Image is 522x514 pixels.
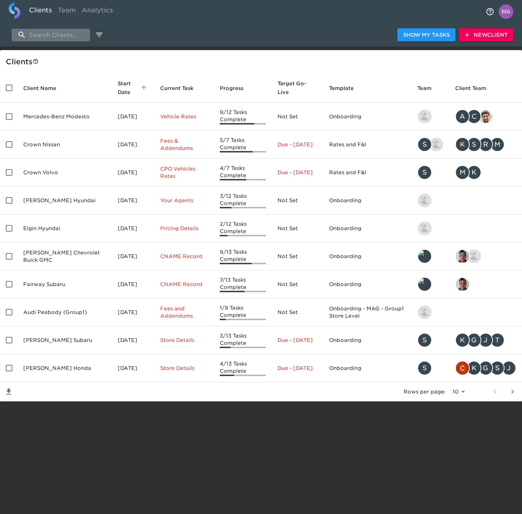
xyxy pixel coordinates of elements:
p: Pricing Details [160,225,208,232]
div: S [417,361,432,375]
a: Analytics [79,3,116,20]
span: Start Date [118,79,149,97]
td: Onboarding [323,215,412,242]
span: Team [417,84,441,93]
td: 9/13 Tasks Complete [214,242,272,270]
div: J [502,361,516,375]
img: nikko.foster@roadster.com [468,250,481,263]
p: Rows per page: [404,388,446,395]
td: [PERSON_NAME] Hyundai [17,187,112,215]
p: CNAME Record [160,253,208,260]
div: Client s [6,56,519,68]
div: J [478,333,493,347]
span: Show My Tasks [403,30,450,40]
td: 9/12 Tasks Complete [214,103,272,131]
td: [PERSON_NAME] Honda [17,354,112,382]
span: Client Name [23,84,66,93]
div: nikko.foster@roadster.com [417,305,444,319]
td: Onboarding [323,103,412,131]
div: S [417,333,432,347]
p: Store Details [160,336,208,344]
div: S [417,137,432,152]
span: Calculated based on the start date and the duration of all Tasks contained in this Hub. [278,79,308,97]
img: sai@simplemnt.com [456,250,469,263]
div: mcooley@crowncars.com, kwilson@crowncars.com [455,165,516,180]
img: leland@roadster.com [418,278,431,291]
div: leland@roadster.com [417,249,444,264]
td: Elgin Hyundai [17,215,112,242]
td: Onboarding [323,187,412,215]
td: Onboarding [323,354,412,382]
img: kevin.lo@roadster.com [418,194,431,207]
td: 1/8 Tasks Complete [214,298,272,326]
td: 4/7 Tasks Complete [214,159,272,187]
img: kevin.lo@roadster.com [418,222,431,235]
div: savannah@roadster.com [417,361,444,375]
a: Team [55,3,79,20]
div: K [455,137,470,152]
div: M [455,165,470,180]
td: [DATE] [112,354,154,382]
button: NewClient [459,28,513,42]
td: Not Set [272,215,323,242]
img: austin@roadster.com [430,138,443,151]
p: Due - [DATE] [278,336,317,344]
td: 3/12 Tasks Complete [214,187,272,215]
p: Vehicle Rates [160,113,208,120]
td: Onboarding [323,270,412,298]
td: [DATE] [112,270,154,298]
div: leland@roadster.com [417,277,444,291]
div: T [490,333,505,347]
a: Clients [26,3,55,20]
img: sandeep@simplemnt.com [479,110,492,123]
td: 2/12 Tasks Complete [214,215,272,242]
p: CPO Vehicles Rates [160,165,208,180]
td: 3/13 Tasks Complete [214,326,272,354]
td: [PERSON_NAME] Chevrolet Buick GMC [17,242,112,270]
td: Onboarding [323,242,412,270]
td: Not Set [272,298,323,326]
td: 5/7 Tasks Complete [214,131,272,159]
span: Template [329,84,363,93]
div: S [490,361,505,375]
td: [DATE] [112,298,154,326]
div: kwilson@crowncars.com, sparent@crowncars.com, rrobins@crowncars.com, mcooley@crowncars.com [455,137,516,152]
div: K [467,165,481,180]
td: Rates and F&I [323,131,412,159]
td: Onboarding - MAG - Group1 Store Level [323,298,412,326]
span: Current Task [160,84,203,93]
td: Crown Volvo [17,159,112,187]
img: christopher.mccarthy@roadster.com [456,362,469,375]
div: S [417,165,432,180]
td: 7/13 Tasks Complete [214,270,272,298]
div: R [478,137,493,152]
div: K [455,333,470,347]
p: Due - [DATE] [278,141,317,148]
td: Not Set [272,187,323,215]
td: Audi Peabody (Group1) [17,298,112,326]
span: Progress [220,84,253,93]
td: [DATE] [112,159,154,187]
div: sai@simplemnt.com [455,277,516,291]
div: A [455,109,470,124]
div: C [467,109,481,124]
p: Fees and Addendums [160,305,208,319]
td: [DATE] [112,326,154,354]
td: Rates and F&I [323,159,412,187]
td: [PERSON_NAME] Subaru [17,326,112,354]
div: S [467,137,481,152]
div: sai@simplemnt.com, nikko.foster@roadster.com [455,249,516,264]
button: notifications [481,3,499,20]
td: Not Set [272,270,323,298]
td: [DATE] [112,103,154,131]
td: [DATE] [112,242,154,270]
p: Fees & Addendums [160,137,208,152]
span: This is the next Task in this Hub that should be completed [160,84,194,93]
img: leland@roadster.com [418,250,431,263]
td: [DATE] [112,131,154,159]
div: christopher.mccarthy@roadster.com, kevin.mand@schomp.com, george.lawton@schomp.com, scott.graves@... [455,361,516,375]
img: Profile [499,4,513,19]
div: savannah@roadster.com [417,333,444,347]
div: savannah@roadster.com, austin@roadster.com [417,137,444,152]
p: CNAME Record [160,281,208,288]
